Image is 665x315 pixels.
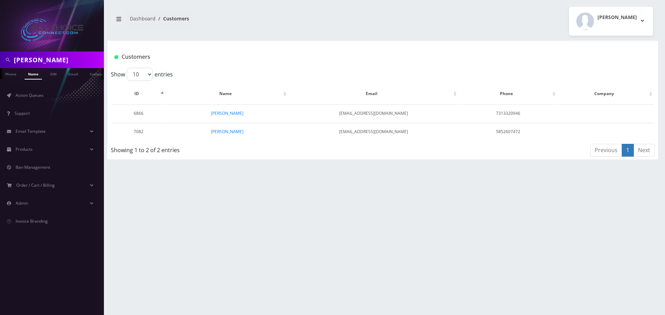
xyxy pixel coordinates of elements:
span: Products [16,146,33,152]
div: Showing 1 to 2 of 2 entries [111,143,332,154]
a: Name [25,68,42,80]
th: ID: activate to sort column descending [112,84,166,104]
a: Email [65,68,81,79]
th: Name: activate to sort column ascending [166,84,288,104]
span: Support [15,110,30,116]
a: SIM [47,68,60,79]
label: Show entries [111,68,173,81]
nav: breadcrumb [113,11,378,31]
span: Invoice Branding [16,218,48,224]
a: Next [633,144,655,157]
th: Email: activate to sort column ascending [289,84,458,104]
select: Showentries [127,68,153,81]
span: Ban Management [16,164,50,170]
span: Order / Cart / Billing [16,182,55,188]
img: All Choice Connect [21,19,83,41]
h2: [PERSON_NAME] [597,15,637,20]
td: [EMAIL_ADDRESS][DOMAIN_NAME] [289,123,458,140]
a: 1 [622,144,634,157]
a: Phone [2,68,20,79]
span: Email Template [16,128,46,134]
a: Dashboard [130,15,156,22]
input: Search in Company [14,53,102,66]
td: 6866 [112,104,166,122]
a: [PERSON_NAME] [211,129,243,135]
td: 7082 [112,123,166,140]
span: Action Queues [16,92,44,98]
td: 5852607472 [459,123,557,140]
td: 7313320946 [459,104,557,122]
a: Previous [590,144,622,157]
h1: Customers [114,54,560,60]
th: Phone: activate to sort column ascending [459,84,557,104]
li: Customers [156,15,189,22]
td: [EMAIL_ADDRESS][DOMAIN_NAME] [289,104,458,122]
a: [PERSON_NAME] [211,110,243,116]
span: Admin [16,200,28,206]
button: [PERSON_NAME] [569,7,653,36]
th: Company: activate to sort column ascending [558,84,654,104]
a: Company [86,68,109,79]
